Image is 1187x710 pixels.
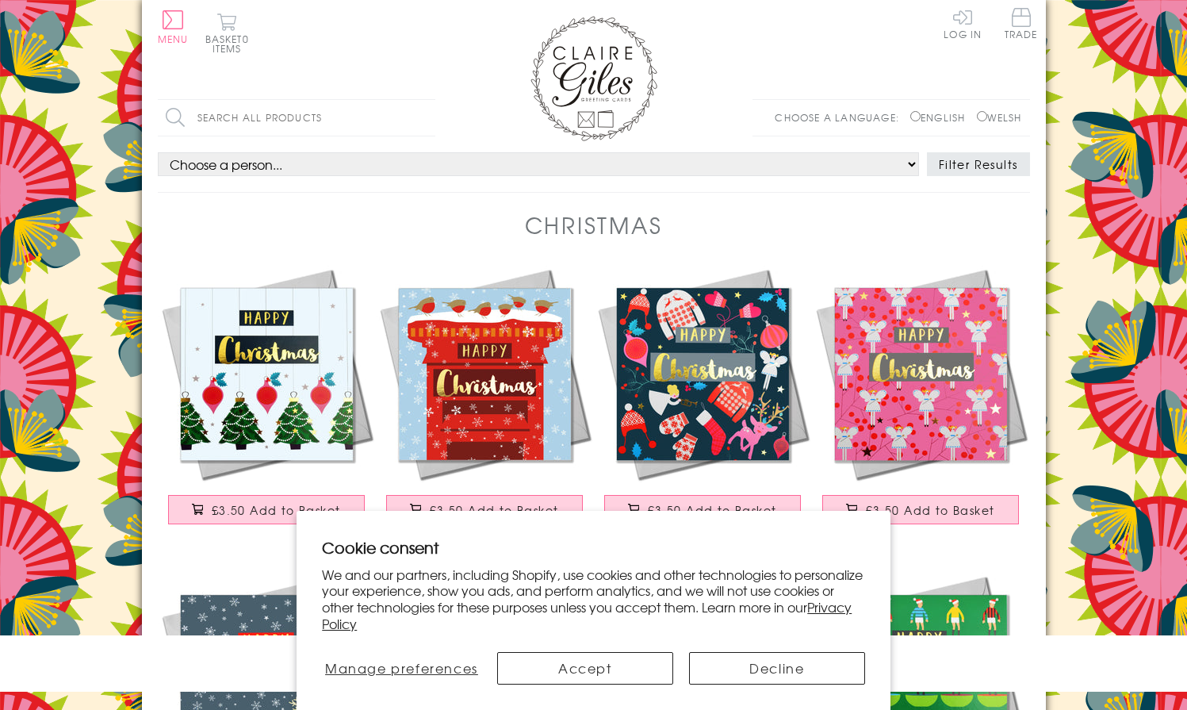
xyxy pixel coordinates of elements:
[430,502,559,518] span: £3.50 Add to Basket
[325,658,478,677] span: Manage preferences
[212,502,341,518] span: £3.50 Add to Basket
[944,8,982,39] a: Log In
[1005,8,1038,42] a: Trade
[525,209,663,241] h1: Christmas
[158,10,189,44] button: Menu
[386,495,583,524] button: £3.50 Add to Basket
[604,495,801,524] button: £3.50 Add to Basket
[158,100,435,136] input: Search all products
[1005,8,1038,39] span: Trade
[168,495,365,524] button: £3.50 Add to Basket
[530,16,657,141] img: Claire Giles Greetings Cards
[158,32,189,46] span: Menu
[158,265,376,540] a: Christmas Card, Trees and Baubles, text foiled in shiny gold £3.50 Add to Basket
[977,111,987,121] input: Welsh
[205,13,249,53] button: Basket0 items
[977,110,1022,125] label: Welsh
[910,111,921,121] input: English
[322,652,481,685] button: Manage preferences
[419,100,435,136] input: Search
[322,597,852,633] a: Privacy Policy
[322,566,865,632] p: We and our partners, including Shopify, use cookies and other technologies to personalize your ex...
[497,652,673,685] button: Accept
[376,265,594,540] a: Christmas Card, Robins on a Postbox, text foiled in shiny gold £3.50 Add to Basket
[213,32,249,56] span: 0 items
[812,265,1030,540] a: Christmas Card, Fairies on Pink, text foiled in shiny gold £3.50 Add to Basket
[910,110,973,125] label: English
[376,265,594,483] img: Christmas Card, Robins on a Postbox, text foiled in shiny gold
[158,265,376,483] img: Christmas Card, Trees and Baubles, text foiled in shiny gold
[322,536,865,558] h2: Cookie consent
[594,265,812,483] img: Christmas Card, Jumpers & Mittens, text foiled in shiny gold
[812,265,1030,483] img: Christmas Card, Fairies on Pink, text foiled in shiny gold
[822,495,1019,524] button: £3.50 Add to Basket
[689,652,865,685] button: Decline
[594,265,812,540] a: Christmas Card, Jumpers & Mittens, text foiled in shiny gold £3.50 Add to Basket
[648,502,777,518] span: £3.50 Add to Basket
[927,152,1030,176] button: Filter Results
[866,502,995,518] span: £3.50 Add to Basket
[775,110,907,125] p: Choose a language:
